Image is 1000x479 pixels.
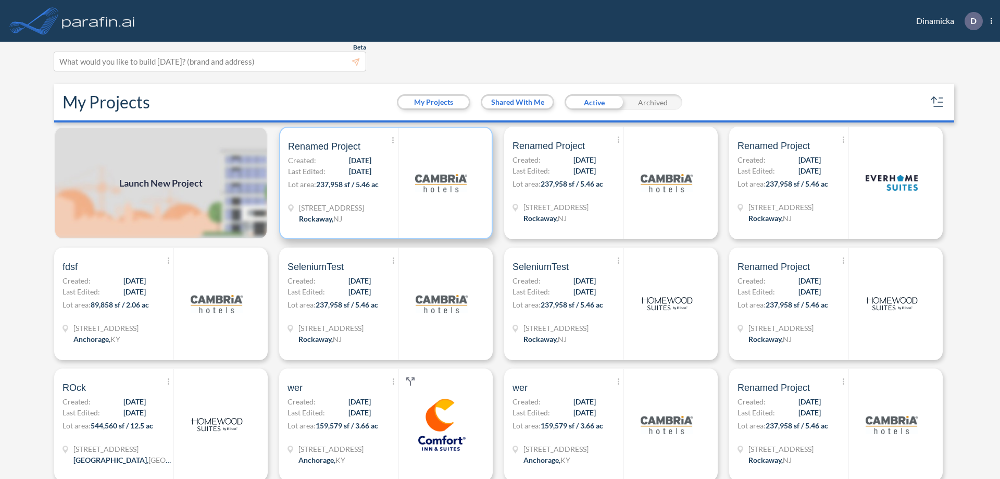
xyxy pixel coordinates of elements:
span: Rockaway , [748,456,783,464]
a: SeleniumTestCreated:[DATE]Last Edited:[DATE]Lot area:237,958 sf / 5.46 ac[STREET_ADDRESS]Rockaway... [275,248,500,360]
div: Anchorage, KY [523,455,570,465]
span: Created: [737,275,766,286]
img: logo [641,157,693,209]
span: 159,579 sf / 3.66 ac [541,421,603,430]
span: SeleniumTest [512,261,569,273]
img: logo [866,399,918,451]
span: 1790 Evergreen Rd [523,444,589,455]
a: Launch New Project [54,127,268,239]
span: [DATE] [348,396,371,407]
span: Anchorage , [298,456,335,464]
span: [DATE] [798,286,821,297]
span: [DATE] [348,407,371,418]
a: Renamed ProjectCreated:[DATE]Last Edited:[DATE]Lot area:237,958 sf / 5.46 ac[STREET_ADDRESS]Rocka... [275,127,500,239]
span: Last Edited: [63,286,100,297]
span: [DATE] [123,396,146,407]
span: NJ [333,335,342,343]
span: Lot area: [737,421,766,430]
button: sort [929,94,946,110]
a: Renamed ProjectCreated:[DATE]Last Edited:[DATE]Lot area:237,958 sf / 5.46 ac[STREET_ADDRESS]Rocka... [725,248,950,360]
span: [DATE] [798,396,821,407]
span: KY [560,456,570,464]
span: [DATE] [798,165,821,176]
span: Last Edited: [63,407,100,418]
span: [DATE] [349,166,371,177]
span: Created: [737,154,766,165]
span: 321 Mt Hope Ave [748,444,814,455]
span: Lot area: [63,300,91,309]
a: Renamed ProjectCreated:[DATE]Last Edited:[DATE]Lot area:237,958 sf / 5.46 ac[STREET_ADDRESS]Rocka... [725,127,950,239]
span: Rockaway , [299,214,333,223]
div: Dinamicka [901,12,992,30]
img: add [54,127,268,239]
span: Renamed Project [737,382,810,394]
span: Created: [512,396,541,407]
img: logo [60,10,137,31]
span: Lot area: [737,179,766,188]
div: Houston, TX [73,455,172,465]
span: Lot area: [63,421,91,430]
span: [GEOGRAPHIC_DATA] [148,456,223,464]
span: 237,958 sf / 5.46 ac [766,179,828,188]
div: Anchorage, KY [298,455,345,465]
span: Created: [512,154,541,165]
span: Anchorage , [73,335,110,343]
img: logo [866,157,918,209]
img: logo [191,399,243,451]
span: Beta [353,43,366,52]
span: Last Edited: [287,407,325,418]
span: [GEOGRAPHIC_DATA] , [73,456,148,464]
span: 321 Mt Hope Ave [299,202,364,213]
span: 1899 Evergreen Rd [73,323,139,334]
span: 237,958 sf / 5.46 ac [316,180,379,189]
div: Active [565,94,623,110]
span: wer [287,382,303,394]
span: 237,958 sf / 5.46 ac [541,300,603,309]
span: KY [110,335,120,343]
a: Renamed ProjectCreated:[DATE]Last Edited:[DATE]Lot area:237,958 sf / 5.46 ac[STREET_ADDRESS]Rocka... [500,127,725,239]
span: [DATE] [348,275,371,286]
span: Last Edited: [737,286,775,297]
span: Anchorage , [523,456,560,464]
div: Rockaway, NJ [299,213,342,224]
span: NJ [783,456,792,464]
span: KY [335,456,345,464]
span: Renamed Project [512,140,585,152]
span: Rockaway , [748,214,783,223]
span: Created: [287,396,316,407]
span: Created: [737,396,766,407]
span: Rockaway , [298,335,333,343]
span: Created: [63,275,91,286]
img: logo [415,157,467,209]
span: 237,958 sf / 5.46 ac [541,179,603,188]
span: Launch New Project [119,176,203,190]
span: [DATE] [573,396,596,407]
span: 321 Mt Hope Ave [748,323,814,334]
span: NJ [783,214,792,223]
span: 321 Mt Hope Ave [298,323,364,334]
span: NJ [783,335,792,343]
p: D [970,16,977,26]
span: NJ [333,214,342,223]
span: Lot area: [512,300,541,309]
button: Shared With Me [482,96,553,108]
img: logo [641,278,693,330]
span: Last Edited: [288,166,326,177]
button: My Projects [398,96,469,108]
span: [DATE] [349,155,371,166]
div: Archived [623,94,682,110]
span: [DATE] [573,165,596,176]
img: logo [416,399,468,451]
span: [DATE] [123,407,146,418]
span: NJ [558,214,567,223]
span: Last Edited: [737,407,775,418]
span: [DATE] [573,154,596,165]
span: Created: [63,396,91,407]
span: Renamed Project [288,140,360,153]
img: logo [641,399,693,451]
span: 321 Mt Hope Ave [523,323,589,334]
span: 321 Mt Hope Ave [523,202,589,213]
span: Rockaway , [523,335,558,343]
span: Lot area: [287,300,316,309]
div: Rockaway, NJ [748,213,792,224]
